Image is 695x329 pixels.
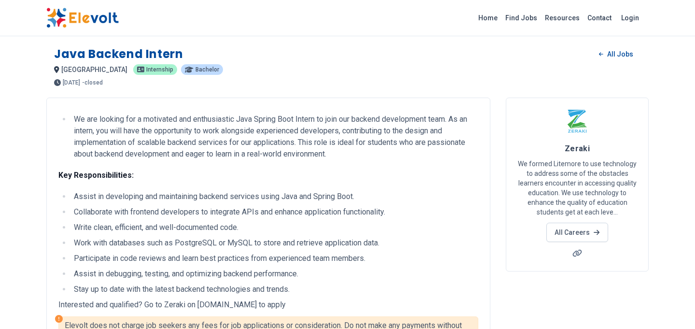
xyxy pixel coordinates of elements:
[61,66,127,73] span: [GEOGRAPHIC_DATA]
[71,237,478,249] li: Work with databases such as PostgreSQL or MySQL to store and retrieve application data.
[541,10,584,26] a: Resources
[565,110,589,134] img: Zeraki
[46,8,119,28] img: Elevolt
[71,206,478,218] li: Collaborate with frontend developers to integrate APIs and enhance application functionality.
[518,159,637,217] p: We formed Litemore to use technology to address some of the obstacles learners encounter in acces...
[474,10,501,26] a: Home
[63,80,80,86] span: [DATE]
[71,253,478,264] li: Participate in code reviews and learn best practices from experienced team members.
[591,47,641,61] a: All Jobs
[82,80,103,86] p: - closed
[54,46,183,62] h1: Java Backend Intern
[71,284,478,295] li: Stay up to date with the latest backend technologies and trends.
[195,67,219,72] span: Bachelor
[58,171,134,180] strong: Key Responsibilities:
[71,114,478,160] li: We are looking for a motivated and enthusiastic Java Spring Boot Intern to join our backend devel...
[565,144,590,153] span: Zeraki
[501,10,541,26] a: Find Jobs
[584,10,615,26] a: Contact
[146,67,173,72] span: internship
[71,191,478,202] li: Assist in developing and maintaining backend services using Java and Spring Boot.
[58,299,478,311] p: Interested and qualified? Go to Zeraki on [DOMAIN_NAME] to apply
[71,268,478,280] li: Assist in debugging, testing, and optimizing backend performance.
[71,222,478,233] li: Write clean, efficient, and well-documented code.
[615,8,645,28] a: Login
[546,223,608,242] a: All Careers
